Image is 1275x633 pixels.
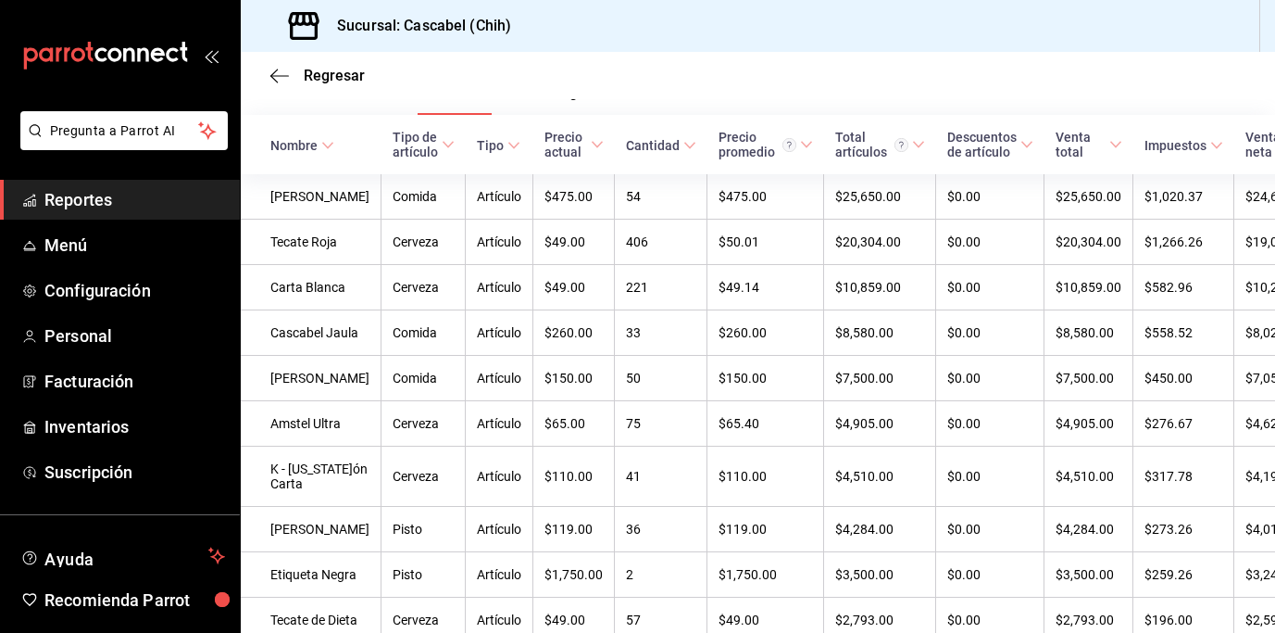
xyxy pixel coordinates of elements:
[1133,507,1234,552] td: $273.26
[241,220,381,265] td: Tecate Roja
[241,310,381,356] td: Cascabel Jaula
[1056,130,1122,159] span: Venta total
[1133,265,1234,310] td: $582.96
[1044,507,1133,552] td: $4,284.00
[477,138,520,153] span: Tipo
[44,460,225,485] span: Suscripción
[615,552,707,598] td: 2
[466,220,533,265] td: Artículo
[824,310,936,356] td: $8,580.00
[241,265,381,310] td: Carta Blanca
[936,356,1044,401] td: $0.00
[50,121,199,141] span: Pregunta a Parrot AI
[381,174,466,220] td: Comida
[947,130,1017,159] div: Descuentos de artículo
[533,174,615,220] td: $475.00
[270,138,318,153] div: Nombre
[707,507,824,552] td: $119.00
[466,552,533,598] td: Artículo
[824,507,936,552] td: $4,284.00
[381,507,466,552] td: Pisto
[707,265,824,310] td: $49.14
[824,174,936,220] td: $25,650.00
[20,111,228,150] button: Pregunta a Parrot AI
[1056,130,1106,159] div: Venta total
[533,401,615,447] td: $65.00
[1133,552,1234,598] td: $259.26
[1144,138,1206,153] div: Impuestos
[615,220,707,265] td: 406
[477,138,504,153] div: Tipo
[615,401,707,447] td: 75
[824,265,936,310] td: $10,859.00
[1133,220,1234,265] td: $1,266.26
[936,447,1044,507] td: $0.00
[533,356,615,401] td: $150.00
[1044,220,1133,265] td: $20,304.00
[521,83,595,115] button: Ver cargos
[322,15,511,37] h3: Sucursal: Cascabel (Chih)
[533,265,615,310] td: $49.00
[44,323,225,348] span: Personal
[533,220,615,265] td: $49.00
[393,130,455,159] span: Tipo de artículo
[707,552,824,598] td: $1,750.00
[615,265,707,310] td: 221
[466,447,533,507] td: Artículo
[533,310,615,356] td: $260.00
[381,356,466,401] td: Comida
[824,447,936,507] td: $4,510.00
[44,414,225,439] span: Inventarios
[241,507,381,552] td: [PERSON_NAME]
[1133,174,1234,220] td: $1,020.37
[707,310,824,356] td: $260.00
[300,83,386,115] button: Ver resumen
[533,507,615,552] td: $119.00
[44,233,225,258] span: Menú
[615,356,707,401] td: 50
[381,220,466,265] td: Cerveza
[241,174,381,220] td: [PERSON_NAME]
[707,220,824,265] td: $50.01
[466,356,533,401] td: Artículo
[466,507,533,552] td: Artículo
[936,552,1044,598] td: $0.00
[241,356,381,401] td: [PERSON_NAME]
[707,174,824,220] td: $475.00
[936,507,1044,552] td: $0.00
[936,310,1044,356] td: $0.00
[544,130,604,159] span: Precio actual
[304,67,365,84] span: Regresar
[466,174,533,220] td: Artículo
[894,138,908,152] svg: El total artículos considera cambios de precios en los artículos así como costos adicionales por ...
[936,401,1044,447] td: $0.00
[936,265,1044,310] td: $0.00
[270,67,365,84] button: Regresar
[1133,447,1234,507] td: $317.78
[615,310,707,356] td: 33
[1133,401,1234,447] td: $276.67
[44,278,225,303] span: Configuración
[1044,174,1133,220] td: $25,650.00
[626,138,680,153] div: Cantidad
[544,130,587,159] div: Precio actual
[466,265,533,310] td: Artículo
[1044,447,1133,507] td: $4,510.00
[533,447,615,507] td: $110.00
[381,447,466,507] td: Cerveza
[416,83,492,115] button: Ver ventas
[270,138,334,153] span: Nombre
[947,130,1033,159] span: Descuentos de artículo
[936,220,1044,265] td: $0.00
[707,356,824,401] td: $150.00
[241,552,381,598] td: Etiqueta Negra
[300,83,594,115] div: navigation tabs
[393,130,438,159] div: Tipo de artículo
[824,552,936,598] td: $3,500.00
[707,401,824,447] td: $65.40
[719,130,796,159] div: Precio promedio
[824,401,936,447] td: $4,905.00
[1133,356,1234,401] td: $450.00
[44,588,225,613] span: Recomienda Parrot
[824,356,936,401] td: $7,500.00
